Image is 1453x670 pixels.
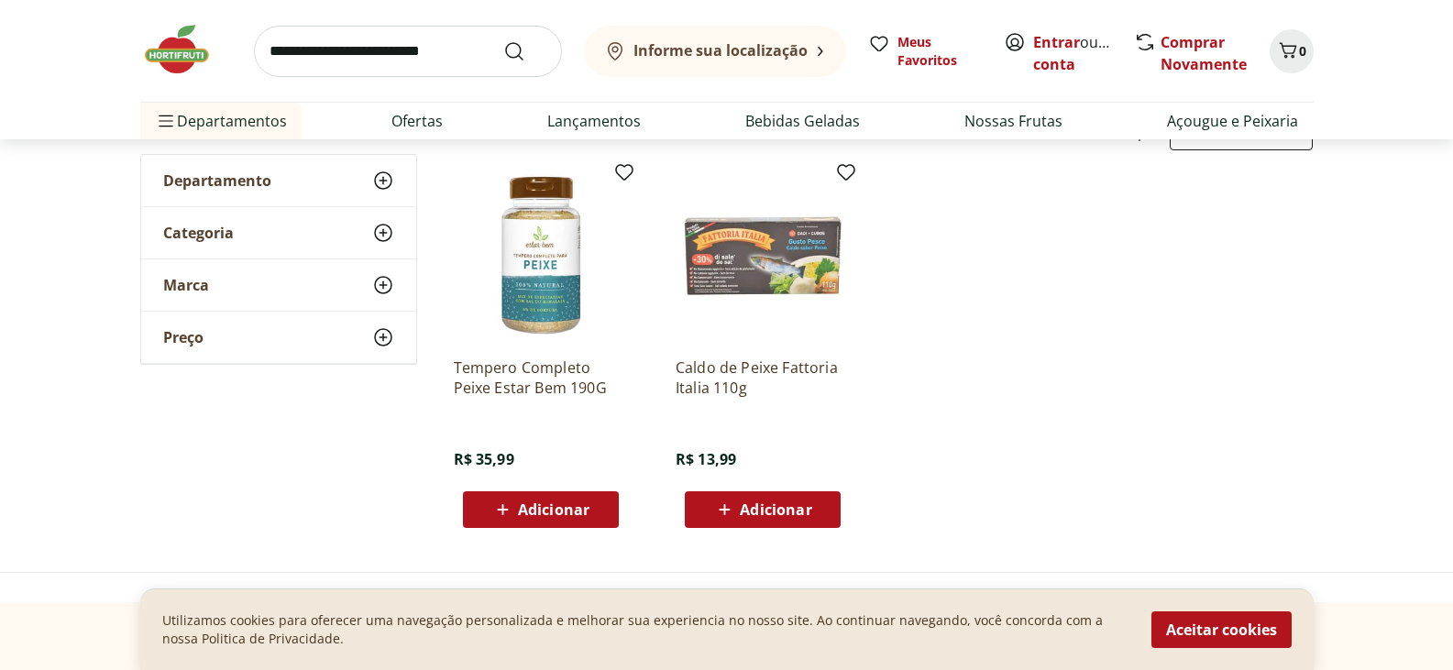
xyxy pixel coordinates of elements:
[547,110,641,132] a: Lançamentos
[685,491,841,528] button: Adicionar
[676,169,850,343] img: Caldo de Peixe Fattoria Italia 110g
[155,99,287,143] span: Departamentos
[1270,29,1314,73] button: Carrinho
[141,155,416,206] button: Departamento
[454,357,628,398] a: Tempero Completo Peixe Estar Bem 190G
[676,449,736,469] span: R$ 13,99
[141,259,416,311] button: Marca
[740,502,811,517] span: Adicionar
[676,357,850,398] a: Caldo de Peixe Fattoria Italia 110g
[897,33,982,70] span: Meus Favoritos
[140,22,232,77] img: Hortifruti
[391,110,443,132] a: Ofertas
[155,99,177,143] button: Menu
[518,502,589,517] span: Adicionar
[254,26,562,77] input: search
[463,491,619,528] button: Adicionar
[584,26,846,77] button: Informe sua localização
[163,328,204,346] span: Preço
[163,171,271,190] span: Departamento
[163,224,234,242] span: Categoria
[868,33,982,70] a: Meus Favoritos
[1161,32,1247,74] a: Comprar Novamente
[1033,32,1080,52] a: Entrar
[503,40,547,62] button: Submit Search
[1299,42,1306,60] span: 0
[141,312,416,363] button: Preço
[1151,611,1292,648] button: Aceitar cookies
[141,207,416,258] button: Categoria
[1033,31,1115,75] span: ou
[1167,110,1298,132] a: Açougue e Peixaria
[1033,32,1134,74] a: Criar conta
[454,449,514,469] span: R$ 35,99
[964,110,1062,132] a: Nossas Frutas
[163,276,209,294] span: Marca
[162,611,1129,648] p: Utilizamos cookies para oferecer uma navegação personalizada e melhorar sua experiencia no nosso ...
[454,169,628,343] img: Tempero Completo Peixe Estar Bem 190G
[633,40,808,60] b: Informe sua localização
[745,110,860,132] a: Bebidas Geladas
